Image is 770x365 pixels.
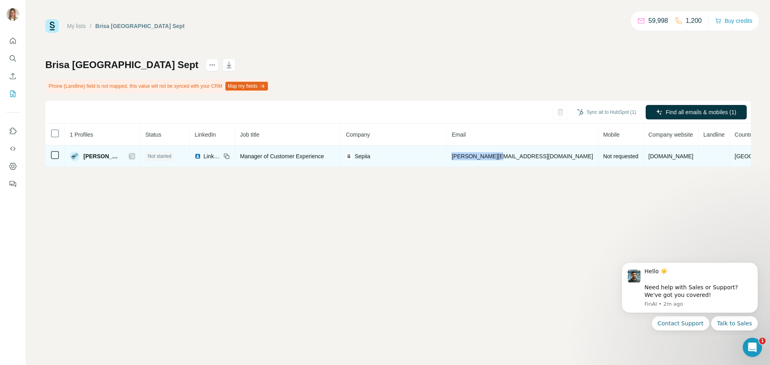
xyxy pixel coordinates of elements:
[70,131,93,138] span: 1 Profiles
[571,106,642,118] button: Sync all to HubSpot (1)
[90,22,91,30] li: /
[6,8,19,21] img: Avatar
[346,131,370,138] span: Company
[648,16,668,26] p: 59,998
[83,152,121,160] span: [PERSON_NAME]
[610,255,770,335] iframe: Intercom notifications message
[6,69,19,83] button: Enrich CSV
[6,124,19,138] button: Use Surfe on LinkedIn
[195,131,216,138] span: LinkedIn
[95,22,185,30] div: Brisa [GEOGRAPHIC_DATA] Sept
[666,108,736,116] span: Find all emails & mobiles (1)
[45,19,59,33] img: Surfe Logo
[648,131,693,138] span: Company website
[6,141,19,156] button: Use Surfe API
[603,153,638,159] span: Not requested
[743,338,762,357] iframe: Intercom live chat
[67,23,86,29] a: My lists
[145,131,161,138] span: Status
[240,153,324,159] span: Manager of Customer Experience
[195,153,201,159] img: LinkedIn logo
[355,152,370,160] span: Sepiia
[240,131,259,138] span: Job title
[6,159,19,173] button: Dashboard
[452,131,466,138] span: Email
[346,153,352,159] img: company-logo
[686,16,702,26] p: 1,200
[6,51,19,66] button: Search
[6,34,19,48] button: Quick start
[648,153,693,159] span: [DOMAIN_NAME]
[6,177,19,191] button: Feedback
[206,58,219,71] button: actions
[45,79,269,93] div: Phone (Landline) field is not mapped, this value will not be synced with your CRM
[703,131,725,138] span: Landline
[203,152,221,160] span: LinkedIn
[6,87,19,101] button: My lists
[225,82,268,91] button: Map my fields
[715,15,752,26] button: Buy credits
[759,338,766,344] span: 1
[452,153,593,159] span: [PERSON_NAME][EMAIL_ADDRESS][DOMAIN_NAME]
[45,58,199,71] h1: Brisa [GEOGRAPHIC_DATA] Sept
[735,131,754,138] span: Country
[148,153,171,160] span: Not started
[646,105,747,119] button: Find all emails & mobiles (1)
[603,131,620,138] span: Mobile
[70,151,79,161] img: Avatar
